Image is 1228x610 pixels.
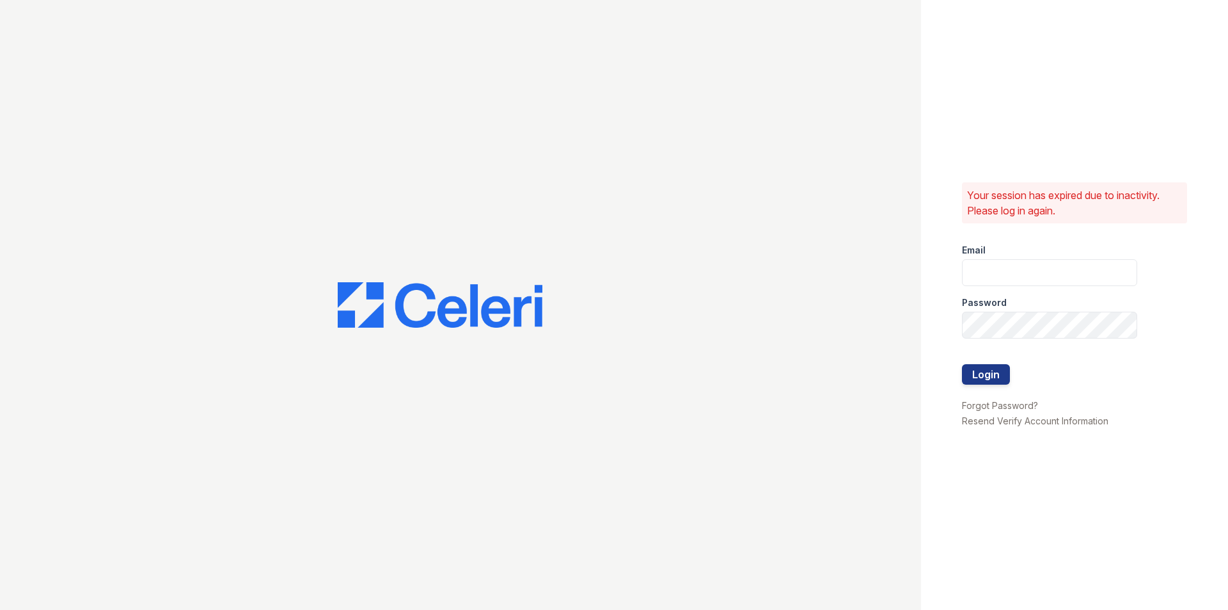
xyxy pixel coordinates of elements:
[962,244,986,257] label: Email
[962,400,1038,411] a: Forgot Password?
[962,296,1007,309] label: Password
[962,364,1010,385] button: Login
[338,282,542,328] img: CE_Logo_Blue-a8612792a0a2168367f1c8372b55b34899dd931a85d93a1a3d3e32e68fde9ad4.png
[967,188,1182,218] p: Your session has expired due to inactivity. Please log in again.
[962,415,1108,426] a: Resend Verify Account Information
